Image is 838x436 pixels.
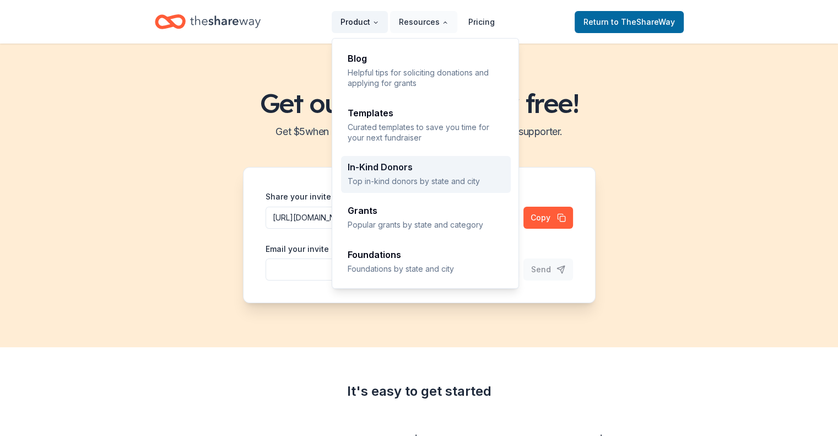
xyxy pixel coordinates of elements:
[583,15,675,29] span: Return
[575,11,684,33] a: Returnto TheShareWay
[155,9,261,35] a: Home
[348,122,504,143] p: Curated templates to save you time for your next fundraiser
[459,11,504,33] a: Pricing
[266,191,347,202] label: Share your invite link
[348,67,504,89] p: Helpful tips for soliciting donations and applying for grants
[348,206,504,215] div: Grants
[332,11,388,33] button: Product
[13,123,825,141] h2: Get $ 5 when a friend signs up, $ 25 when they become a supporter.
[341,244,511,281] a: FoundationsFoundations by state and city
[611,17,675,26] span: to TheShareWay
[348,176,504,186] p: Top in-kind donors by state and city
[348,54,504,63] div: Blog
[341,156,511,193] a: In-Kind DonorsTop in-kind donors by state and city
[341,47,511,95] a: BlogHelpful tips for soliciting donations and applying for grants
[348,219,504,230] p: Popular grants by state and category
[341,200,511,236] a: GrantsPopular grants by state and category
[348,109,504,117] div: Templates
[332,39,520,289] div: Resources
[390,11,457,33] button: Resources
[348,163,504,171] div: In-Kind Donors
[348,263,504,274] p: Foundations by state and city
[155,383,684,400] div: It's easy to get started
[13,88,825,119] h1: Get our paid plans for free!
[523,207,573,229] button: Copy
[332,9,504,35] nav: Main
[348,250,504,259] div: Foundations
[266,244,329,255] label: Email your invite
[341,102,511,150] a: TemplatesCurated templates to save you time for your next fundraiser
